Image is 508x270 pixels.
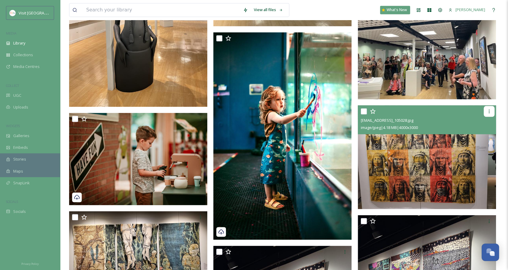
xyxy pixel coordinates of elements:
span: Stories [13,156,26,162]
span: Privacy Policy [21,262,39,266]
img: Childrens Museum (25).jpg [213,32,351,240]
span: Collections [13,52,33,58]
span: Socials [13,209,26,214]
span: [EMAIL_ADDRESS]_105028.jpg [361,118,413,123]
span: Embeds [13,145,28,150]
span: [PERSON_NAME] [455,7,485,12]
span: Visit [GEOGRAPHIC_DATA][PERSON_NAME] [19,10,95,16]
span: COLLECT [6,83,19,88]
button: Open Chat [482,244,499,261]
span: WIDGETS [6,124,20,128]
span: image/jpeg | 4.18 MB | 4000 x 3000 [361,125,418,130]
span: Galleries [13,133,29,139]
span: SOCIALS [6,199,18,204]
span: Library [13,40,25,46]
span: SnapLink [13,180,30,186]
span: Uploads [13,104,28,110]
a: What's New [380,6,410,14]
span: Media Centres [13,64,40,69]
span: UGC [13,93,21,98]
img: images.png [10,10,16,16]
a: View all files [251,4,286,16]
a: Privacy Policy [21,260,39,267]
img: ext_1738969834.415352_Edana@johnsonhospitality.com-20250206_105028.jpg [358,105,496,209]
span: Maps [13,168,23,174]
input: Search your library [83,3,240,17]
img: Childrens Museum (43).jpg [69,113,207,205]
a: [PERSON_NAME] [446,4,488,16]
span: MEDIA [6,31,17,35]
